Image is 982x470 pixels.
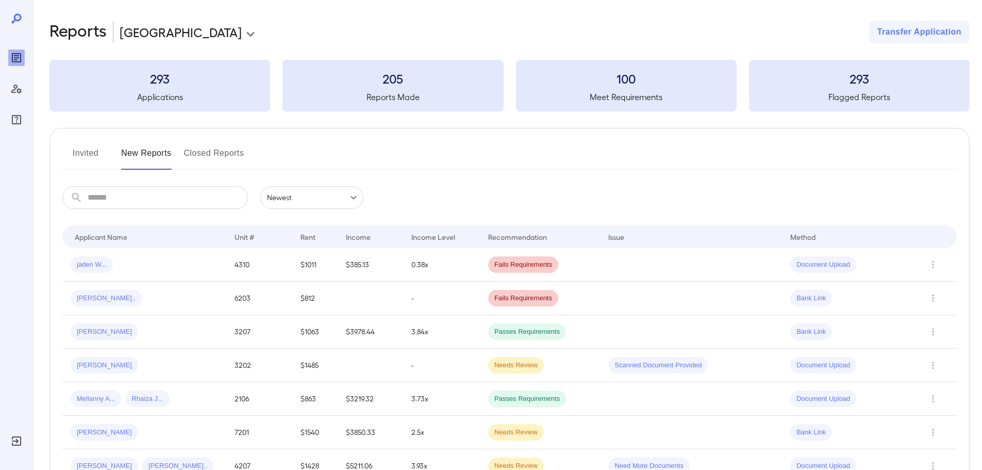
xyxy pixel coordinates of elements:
[488,260,558,270] span: Fails Requirements
[8,111,25,128] div: FAQ
[292,282,338,315] td: $812
[71,394,121,404] span: Mellanny A...
[488,428,544,437] span: Needs Review
[869,21,970,43] button: Transfer Application
[925,323,941,340] button: Row Actions
[292,416,338,449] td: $1540
[403,416,480,449] td: 2.5x
[488,231,547,243] div: Recommendation
[403,382,480,416] td: 3.73x
[403,282,480,315] td: -
[608,361,708,370] span: Scanned Document Provided
[282,91,503,103] h5: Reports Made
[49,21,107,43] h2: Reports
[226,282,292,315] td: 6203
[71,294,142,303] span: [PERSON_NAME]..
[71,327,138,337] span: [PERSON_NAME]
[488,394,566,404] span: Passes Requirements
[790,260,856,270] span: Document Upload
[790,327,832,337] span: Bank Link
[184,145,244,170] button: Closed Reports
[8,80,25,97] div: Manage Users
[411,231,455,243] div: Income Level
[75,231,127,243] div: Applicant Name
[790,231,815,243] div: Method
[925,256,941,273] button: Row Actions
[292,315,338,349] td: $1063
[71,361,138,370] span: [PERSON_NAME]
[49,91,270,103] h5: Applications
[226,315,292,349] td: 3207
[790,361,856,370] span: Document Upload
[925,357,941,374] button: Row Actions
[925,290,941,306] button: Row Actions
[260,186,363,209] div: Newest
[338,248,403,282] td: $385.13
[71,428,138,437] span: [PERSON_NAME]
[8,50,25,66] div: Reports
[403,315,480,349] td: 3.84x
[235,231,254,243] div: Unit #
[226,248,292,282] td: 4310
[301,231,317,243] div: Rent
[925,391,941,407] button: Row Actions
[338,382,403,416] td: $3219.32
[925,424,941,441] button: Row Actions
[516,91,737,103] h5: Meet Requirements
[282,70,503,87] h3: 205
[488,294,558,303] span: Fails Requirements
[226,349,292,382] td: 3202
[49,60,970,111] summary: 293Applications205Reports Made100Meet Requirements293Flagged Reports
[338,315,403,349] td: $3978.44
[125,394,169,404] span: Rhaiza J...
[226,382,292,416] td: 2106
[403,349,480,382] td: -
[71,260,113,270] span: jaden W...
[62,145,109,170] button: Invited
[608,231,625,243] div: Issue
[121,145,172,170] button: New Reports
[226,416,292,449] td: 7201
[790,394,856,404] span: Document Upload
[749,91,970,103] h5: Flagged Reports
[338,416,403,449] td: $3850.33
[516,70,737,87] h3: 100
[403,248,480,282] td: 0.38x
[346,231,371,243] div: Income
[8,433,25,449] div: Log Out
[488,327,566,337] span: Passes Requirements
[120,24,242,40] p: [GEOGRAPHIC_DATA]
[49,70,270,87] h3: 293
[790,428,832,437] span: Bank Link
[292,349,338,382] td: $1485
[488,361,544,370] span: Needs Review
[292,382,338,416] td: $863
[749,70,970,87] h3: 293
[292,248,338,282] td: $1011
[790,294,832,303] span: Bank Link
